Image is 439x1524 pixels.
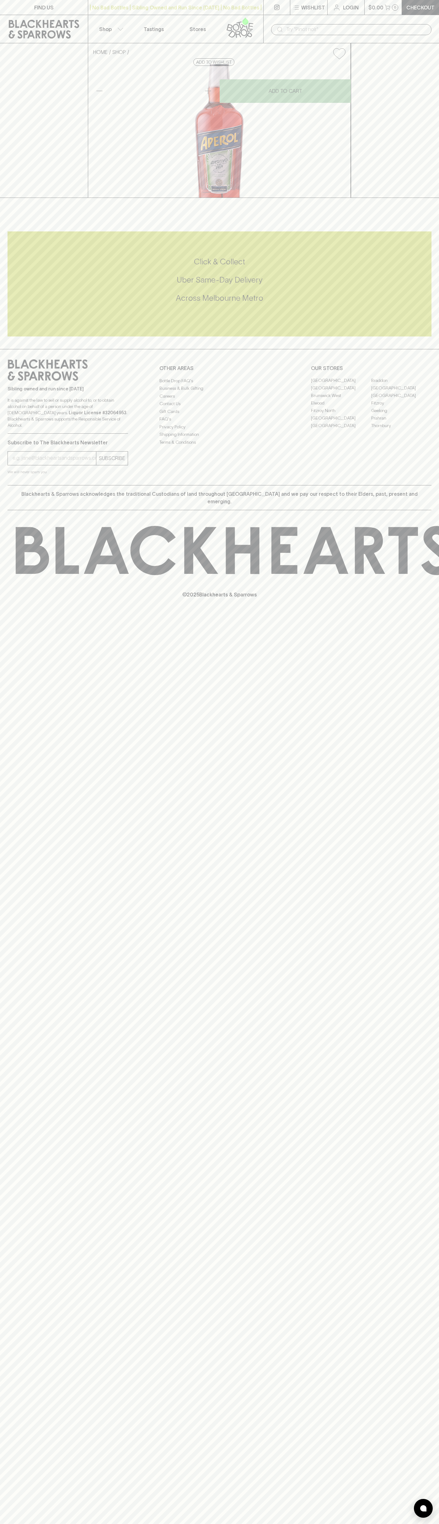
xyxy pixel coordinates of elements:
[311,377,371,384] a: [GEOGRAPHIC_DATA]
[12,490,427,505] p: Blackhearts & Sparrows acknowledges the traditional Custodians of land throughout [GEOGRAPHIC_DAT...
[159,408,280,415] a: Gift Cards
[8,439,128,446] p: Subscribe to The Blackhearts Newsletter
[99,454,125,462] p: SUBSCRIBE
[269,87,302,95] p: ADD TO CART
[190,25,206,33] p: Stores
[88,64,351,198] img: 3224.png
[311,384,371,392] a: [GEOGRAPHIC_DATA]
[159,385,280,392] a: Business & Bulk Gifting
[112,49,126,55] a: SHOP
[144,25,164,33] p: Tastings
[371,400,431,407] a: Fitzroy
[394,6,396,9] p: 0
[311,415,371,422] a: [GEOGRAPHIC_DATA]
[159,423,280,431] a: Privacy Policy
[159,415,280,423] a: FAQ's
[8,293,431,303] h5: Across Melbourne Metro
[99,25,112,33] p: Shop
[371,422,431,430] a: Thornbury
[8,386,128,392] p: Sibling owned and run since [DATE]
[420,1505,426,1511] img: bubble-icon
[34,4,54,11] p: FIND US
[159,364,280,372] p: OTHER AREAS
[159,377,280,384] a: Bottle Drop FAQ's
[371,377,431,384] a: Braddon
[371,384,431,392] a: [GEOGRAPHIC_DATA]
[159,392,280,400] a: Careers
[88,15,132,43] button: Shop
[301,4,325,11] p: Wishlist
[8,275,431,285] h5: Uber Same-Day Delivery
[368,4,383,11] p: $0.00
[8,469,128,475] p: We will never spam you
[8,231,431,336] div: Call to action block
[193,58,234,66] button: Add to wishlist
[69,410,126,415] strong: Liquor License #32064953
[371,415,431,422] a: Prahran
[220,79,351,103] button: ADD TO CART
[93,49,108,55] a: HOME
[331,46,348,62] button: Add to wishlist
[311,364,431,372] p: OUR STORES
[159,431,280,438] a: Shipping Information
[343,4,359,11] p: Login
[371,392,431,400] a: [GEOGRAPHIC_DATA]
[96,452,128,465] button: SUBSCRIBE
[286,24,426,34] input: Try "Pinot noir"
[13,453,96,463] input: e.g. jane@blackheartsandsparrows.com.au
[311,392,371,400] a: Brunswick West
[159,438,280,446] a: Terms & Conditions
[311,400,371,407] a: Elwood
[311,407,371,415] a: Fitzroy North
[406,4,435,11] p: Checkout
[159,400,280,408] a: Contact Us
[176,15,220,43] a: Stores
[8,397,128,428] p: It is against the law to sell or supply alcohol to, or to obtain alcohol on behalf of a person un...
[311,422,371,430] a: [GEOGRAPHIC_DATA]
[132,15,176,43] a: Tastings
[8,257,431,267] h5: Click & Collect
[371,407,431,415] a: Geelong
